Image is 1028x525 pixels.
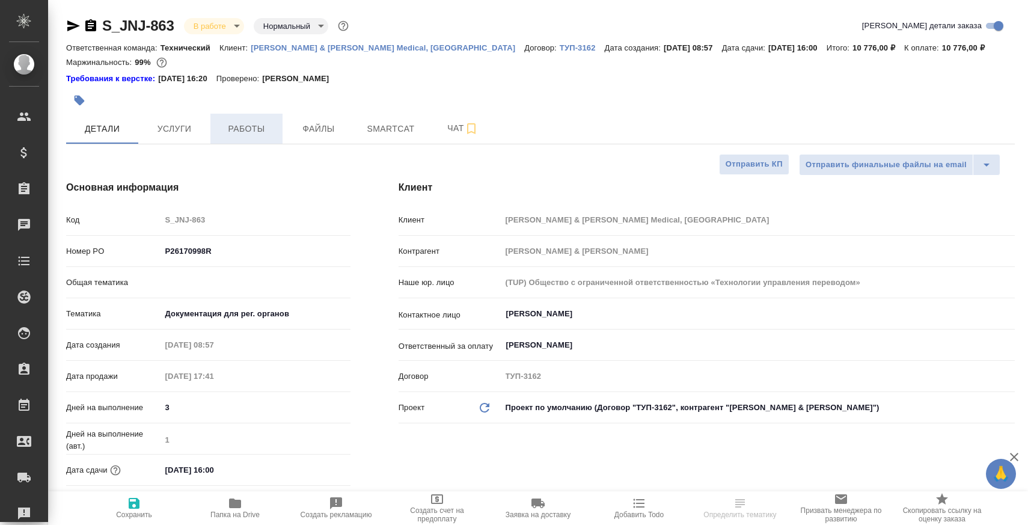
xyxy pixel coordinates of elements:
[161,336,266,354] input: Пустое поле
[501,242,1015,260] input: Пустое поле
[605,43,664,52] p: Дата создания:
[892,491,993,525] button: Скопировать ссылку на оценку заказа
[399,245,501,257] p: Контрагент
[703,511,776,519] span: Определить тематику
[66,428,161,452] p: Дней на выполнение (авт.)
[399,214,501,226] p: Клиент
[799,154,1000,176] div: split button
[589,491,690,525] button: Добавить Todo
[434,121,492,136] span: Чат
[387,491,488,525] button: Создать счет на предоплату
[501,274,1015,291] input: Пустое поле
[768,43,827,52] p: [DATE] 16:00
[218,121,275,137] span: Работы
[66,370,161,382] p: Дата продажи
[524,43,560,52] p: Договор:
[84,19,98,33] button: Скопировать ссылку
[73,121,131,137] span: Детали
[488,491,589,525] button: Заявка на доставку
[791,491,892,525] button: Призвать менеджера по развитию
[290,121,347,137] span: Файлы
[690,491,791,525] button: Определить тематику
[362,121,420,137] span: Smartcat
[66,43,161,52] p: Ответственная команда:
[560,43,605,52] p: ТУП-3162
[506,511,571,519] span: Заявка на доставку
[394,506,480,523] span: Создать счет на предоплату
[210,511,260,519] span: Папка на Drive
[722,43,768,52] p: Дата сдачи:
[219,43,251,52] p: Клиент:
[335,18,351,34] button: Доп статусы указывают на важность/срочность заказа
[726,158,783,171] span: Отправить КП
[161,431,350,449] input: Пустое поле
[301,511,372,519] span: Создать рекламацию
[799,154,973,176] button: Отправить финальные файлы на email
[161,304,350,324] div: Документация для рег. органов
[102,17,174,34] a: S_JNJ-863
[862,20,982,32] span: [PERSON_NAME] детали заказа
[66,214,161,226] p: Код
[66,180,350,195] h4: Основная информация
[161,43,219,52] p: Технический
[66,58,135,67] p: Маржинальность:
[399,309,501,321] p: Контактное лицо
[798,506,884,523] span: Призвать менеджера по развитию
[66,402,161,414] p: Дней на выполнение
[116,511,152,519] span: Сохранить
[501,367,1015,385] input: Пустое поле
[986,459,1016,489] button: 🙏
[66,19,81,33] button: Скопировать ссылку для ЯМессенджера
[66,73,158,85] div: Нажми, чтобы открыть папку с инструкцией
[399,180,1015,195] h4: Клиент
[84,491,185,525] button: Сохранить
[1008,313,1011,315] button: Open
[254,18,328,34] div: В работе
[108,462,123,478] button: Если добавить услуги и заполнить их объемом, то дата рассчитается автоматически
[827,43,852,52] p: Итого:
[161,272,350,293] div: ​
[66,339,161,351] p: Дата создания
[1008,344,1011,346] button: Open
[399,277,501,289] p: Наше юр. лицо
[66,277,161,289] p: Общая тематика
[185,491,286,525] button: Папка на Drive
[399,402,425,414] p: Проект
[161,461,266,479] input: ✎ Введи что-нибудь
[66,87,93,114] button: Добавить тэг
[66,308,161,320] p: Тематика
[66,245,161,257] p: Номер PO
[942,43,994,52] p: 10 776,00 ₽
[399,370,501,382] p: Договор
[66,73,158,85] a: Требования к верстке:
[184,18,244,34] div: В работе
[251,42,524,52] a: [PERSON_NAME] & [PERSON_NAME] Medical, [GEOGRAPHIC_DATA]
[991,461,1011,487] span: 🙏
[190,21,230,31] button: В работе
[399,340,501,352] p: Ответственный за оплату
[664,43,722,52] p: [DATE] 08:57
[161,242,350,260] input: ✎ Введи что-нибудь
[262,73,338,85] p: [PERSON_NAME]
[216,73,263,85] p: Проверено:
[161,399,350,416] input: ✎ Введи что-нибудь
[154,55,170,70] button: 96.00 RUB;
[260,21,314,31] button: Нормальный
[806,158,967,172] span: Отправить финальные файлы на email
[161,211,350,229] input: Пустое поле
[560,42,605,52] a: ТУП-3162
[501,398,1015,418] div: Проект по умолчанию (Договор "ТУП-3162", контрагент "[PERSON_NAME] & [PERSON_NAME]")
[719,154,789,175] button: Отправить КП
[66,464,108,476] p: Дата сдачи
[158,73,216,85] p: [DATE] 16:20
[251,43,524,52] p: [PERSON_NAME] & [PERSON_NAME] Medical, [GEOGRAPHIC_DATA]
[464,121,479,136] svg: Подписаться
[614,511,664,519] span: Добавить Todo
[501,211,1015,229] input: Пустое поле
[145,121,203,137] span: Услуги
[852,43,904,52] p: 10 776,00 ₽
[135,58,153,67] p: 99%
[286,491,387,525] button: Создать рекламацию
[161,367,266,385] input: Пустое поле
[904,43,942,52] p: К оплате:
